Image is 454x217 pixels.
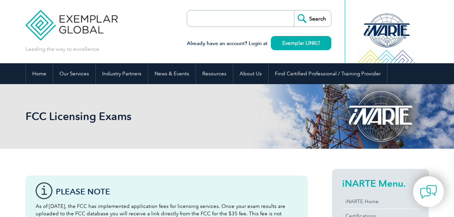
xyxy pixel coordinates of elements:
[26,111,308,122] h2: FCC Licensing Exams
[53,63,95,84] a: Our Services
[26,45,99,53] p: Leading the way to excellence
[187,39,331,48] h3: Already have an account? Login at
[56,187,298,196] h3: Please note
[342,178,419,189] h2: iNARTE Menu.
[26,63,53,84] a: Home
[148,63,196,84] a: News & Events
[96,63,148,84] a: Industry Partners
[196,63,233,84] a: Resources
[271,36,331,50] a: Exemplar LINK
[342,194,419,209] a: iNARTE Home
[233,63,268,84] a: About Us
[420,183,437,200] img: contact-chat.png
[294,10,331,27] input: Search
[316,41,320,45] img: open_square.png
[269,63,387,84] a: Find Certified Professional / Training Provider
